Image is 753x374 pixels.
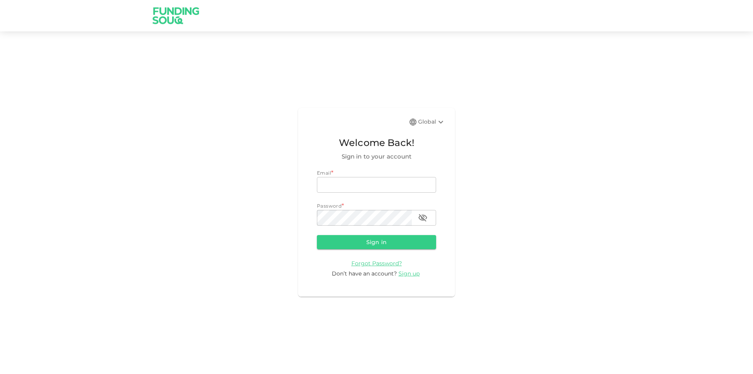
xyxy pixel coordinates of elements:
[317,170,331,176] span: Email
[317,235,436,249] button: Sign in
[351,259,402,267] a: Forgot Password?
[418,117,446,127] div: Global
[317,177,436,193] input: email
[317,152,436,161] span: Sign in to your account
[317,210,412,226] input: password
[317,135,436,150] span: Welcome Back!
[332,270,397,277] span: Don’t have an account?
[317,203,342,209] span: Password
[398,270,420,277] span: Sign up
